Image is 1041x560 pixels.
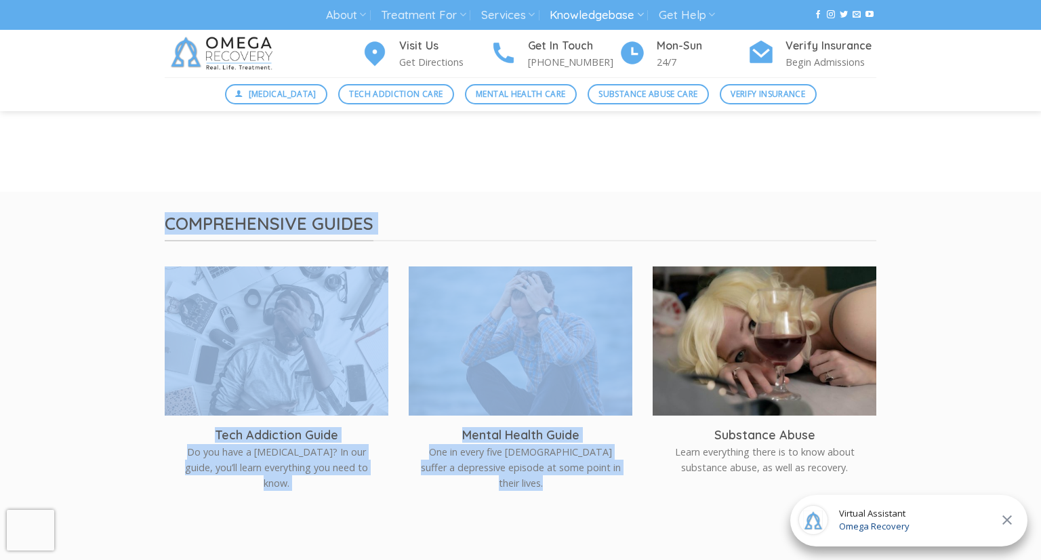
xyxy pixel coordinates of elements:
a: Get In Touch [PHONE_NUMBER] [490,37,619,71]
a: Follow on YouTube [865,10,874,20]
span: Verify Insurance [731,87,805,100]
a: Verify Insurance [720,84,817,104]
p: Get Directions [399,54,490,70]
a: Follow on Facebook [814,10,822,20]
span: Comprehensive Guides [165,212,373,241]
h4: Visit Us [399,37,490,55]
p: [PHONE_NUMBER] [528,54,619,70]
p: Learn everything there is to know about substance abuse, as well as recovery. [663,444,866,475]
a: About [326,3,366,28]
h4: Verify Insurance [785,37,876,55]
a: Verify Insurance Begin Admissions [748,37,876,71]
a: Knowledgebase [550,3,643,28]
span: Tech Addiction Care [349,87,443,100]
p: 24/7 [657,54,748,70]
p: Do you have a [MEDICAL_DATA]? In our guide, you’ll learn everything you need to know. [175,444,378,491]
span: Substance Abuse Care [598,87,697,100]
h3: Substance Abuse [663,427,866,443]
img: Omega Recovery [165,30,283,77]
h4: Get In Touch [528,37,619,55]
span: [MEDICAL_DATA] [249,87,317,100]
a: Substance Abuse Care [588,84,709,104]
p: One in every five [DEMOGRAPHIC_DATA] suffer a depressive episode at some point in their lives. [419,444,622,491]
a: Mental Health Care [465,84,577,104]
a: Follow on Twitter [840,10,848,20]
a: Send us an email [853,10,861,20]
h4: Mon-Sun [657,37,748,55]
p: Begin Admissions [785,54,876,70]
a: Treatment For [381,3,466,28]
span: Mental Health Care [476,87,565,100]
a: Follow on Instagram [827,10,835,20]
a: Services [481,3,535,28]
a: Get Help [659,3,715,28]
a: [MEDICAL_DATA] [225,84,328,104]
h3: Tech Addiction Guide [175,427,378,443]
h3: Mental Health Guide [419,427,622,443]
a: Tech Addiction Care [338,84,454,104]
a: Visit Us Get Directions [361,37,490,71]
